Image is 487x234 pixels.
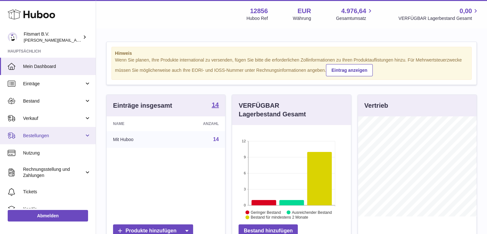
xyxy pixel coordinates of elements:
span: Bestand [23,98,84,104]
img: jonathan@leaderoo.com [8,32,17,42]
text: 9 [244,155,246,159]
h3: VERFÜGBAR Lagerbestand Gesamt [239,101,322,119]
a: Eintrag anzeigen [326,64,373,76]
td: Mit Huboo [107,131,170,148]
span: Nutzung [23,150,91,156]
h3: Vertrieb [364,101,388,110]
text: 12 [242,139,246,143]
div: Wenn Sie planen, Ihre Produkte international zu versenden, fügen Sie bitte die erforderlichen Zol... [115,57,468,76]
span: Tickets [23,189,91,195]
a: 4.976,64 Gesamtumsatz [336,7,373,21]
span: Gesamtumsatz [336,15,373,21]
strong: 14 [212,102,219,108]
a: 0,00 VERFÜGBAR Lagerbestand Gesamt [398,7,479,21]
span: Bestellungen [23,133,84,139]
th: Name [107,116,170,131]
strong: EUR [297,7,311,15]
span: Mein Dashboard [23,63,91,70]
span: Verkauf [23,115,84,121]
a: 14 [212,102,219,109]
text: 6 [244,171,246,175]
text: Bestand für mindestens 2 Monate [251,215,308,220]
text: Ausreichender Bestand [292,210,332,214]
span: Kanäle [23,206,91,212]
text: 0 [244,203,246,207]
span: [PERSON_NAME][EMAIL_ADDRESS][DOMAIN_NAME] [24,38,128,43]
div: Huboo Ref [247,15,268,21]
strong: Hinweis [115,50,468,56]
span: Einträge [23,81,84,87]
th: Anzahl [170,116,225,131]
span: VERFÜGBAR Lagerbestand Gesamt [398,15,479,21]
text: Geringer Bestand [251,210,281,214]
a: 14 [213,137,219,142]
span: 0,00 [459,7,472,15]
span: Rechnungsstellung und Zahlungen [23,166,84,179]
h3: Einträge insgesamt [113,101,172,110]
div: Fitsmart B.V. [24,31,81,43]
div: Währung [293,15,311,21]
a: Abmelden [8,210,88,221]
text: 3 [244,187,246,191]
span: 4.976,64 [341,7,366,15]
strong: 12856 [250,7,268,15]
